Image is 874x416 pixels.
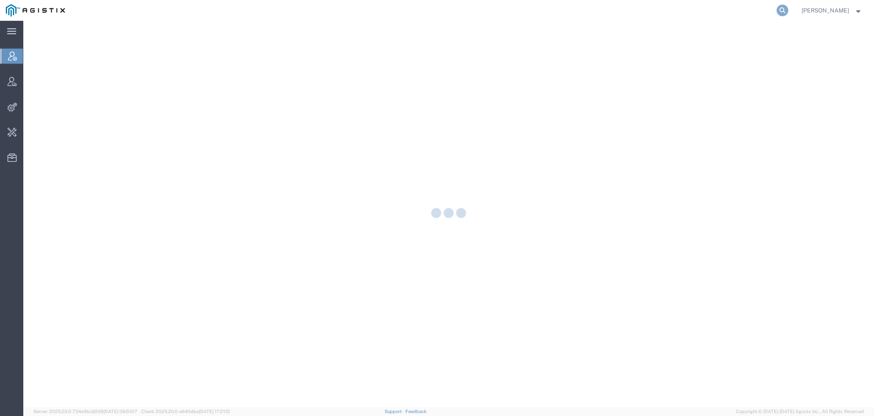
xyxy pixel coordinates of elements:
[199,409,230,414] span: [DATE] 17:21:12
[141,409,230,414] span: Client: 2025.20.0-e640dba
[385,409,405,414] a: Support
[736,408,864,415] span: Copyright © [DATE]-[DATE] Agistix Inc., All Rights Reserved
[801,5,863,15] button: [PERSON_NAME]
[802,6,849,15] span: Kaitlyn Hostetler
[104,409,137,414] span: [DATE] 09:51:07
[405,409,427,414] a: Feedback
[33,409,137,414] span: Server: 2025.20.0-734e5bc92d9
[6,4,65,17] img: logo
